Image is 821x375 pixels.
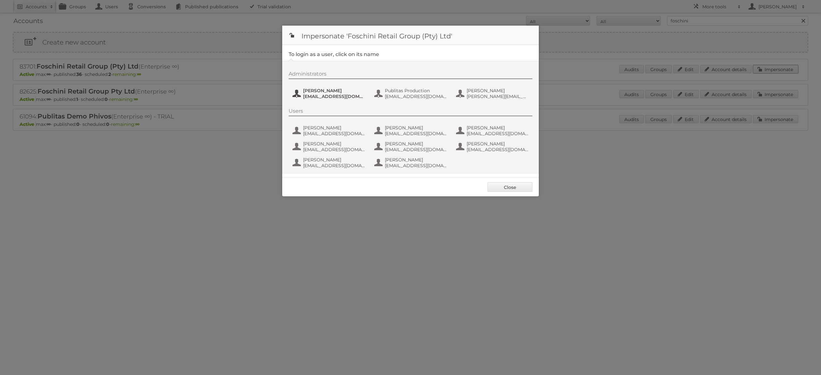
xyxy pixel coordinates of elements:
a: Close [487,182,532,192]
span: [PERSON_NAME] [303,88,365,94]
span: [PERSON_NAME] [467,88,529,94]
span: [EMAIL_ADDRESS][DOMAIN_NAME] [303,163,365,168]
span: [EMAIL_ADDRESS][DOMAIN_NAME] [385,163,447,168]
span: [PERSON_NAME] [303,141,365,147]
span: [EMAIL_ADDRESS][DOMAIN_NAME] [303,94,365,99]
button: [PERSON_NAME] [EMAIL_ADDRESS][DOMAIN_NAME] [292,156,367,169]
h1: Impersonate 'Foschini Retail Group (Pty) Ltd' [282,26,539,45]
button: [PERSON_NAME] [EMAIL_ADDRESS][DOMAIN_NAME] [292,87,367,100]
span: [PERSON_NAME] [467,141,529,147]
button: [PERSON_NAME] [EMAIL_ADDRESS][DOMAIN_NAME] [292,124,367,137]
span: [EMAIL_ADDRESS][DOMAIN_NAME] [303,131,365,136]
button: [PERSON_NAME] [EMAIL_ADDRESS][DOMAIN_NAME] [455,124,531,137]
span: [PERSON_NAME] [467,125,529,131]
div: Users [289,108,532,116]
button: [PERSON_NAME] [EMAIL_ADDRESS][DOMAIN_NAME] [374,140,449,153]
button: [PERSON_NAME] [EMAIL_ADDRESS][DOMAIN_NAME] [374,124,449,137]
span: [EMAIL_ADDRESS][DOMAIN_NAME] [385,147,447,152]
span: [PERSON_NAME] [385,141,447,147]
span: [EMAIL_ADDRESS][DOMAIN_NAME] [467,147,529,152]
span: [PERSON_NAME] [303,125,365,131]
legend: To login as a user, click on its name [289,51,379,57]
button: [PERSON_NAME] [EMAIL_ADDRESS][DOMAIN_NAME] [292,140,367,153]
button: [PERSON_NAME] [EMAIL_ADDRESS][DOMAIN_NAME] [455,140,531,153]
span: [EMAIL_ADDRESS][DOMAIN_NAME] [467,131,529,136]
span: [PERSON_NAME] [385,157,447,163]
button: [PERSON_NAME] [EMAIL_ADDRESS][DOMAIN_NAME] [374,156,449,169]
span: [PERSON_NAME] [303,157,365,163]
span: [PERSON_NAME] [385,125,447,131]
span: [EMAIL_ADDRESS][DOMAIN_NAME] [303,147,365,152]
span: [EMAIL_ADDRESS][DOMAIN_NAME] [385,131,447,136]
button: [PERSON_NAME] [PERSON_NAME][EMAIL_ADDRESS][DOMAIN_NAME] [455,87,531,100]
div: Administrators [289,71,532,79]
span: [EMAIL_ADDRESS][DOMAIN_NAME] [385,94,447,99]
span: [PERSON_NAME][EMAIL_ADDRESS][DOMAIN_NAME] [467,94,529,99]
button: Publitas Production [EMAIL_ADDRESS][DOMAIN_NAME] [374,87,449,100]
span: Publitas Production [385,88,447,94]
